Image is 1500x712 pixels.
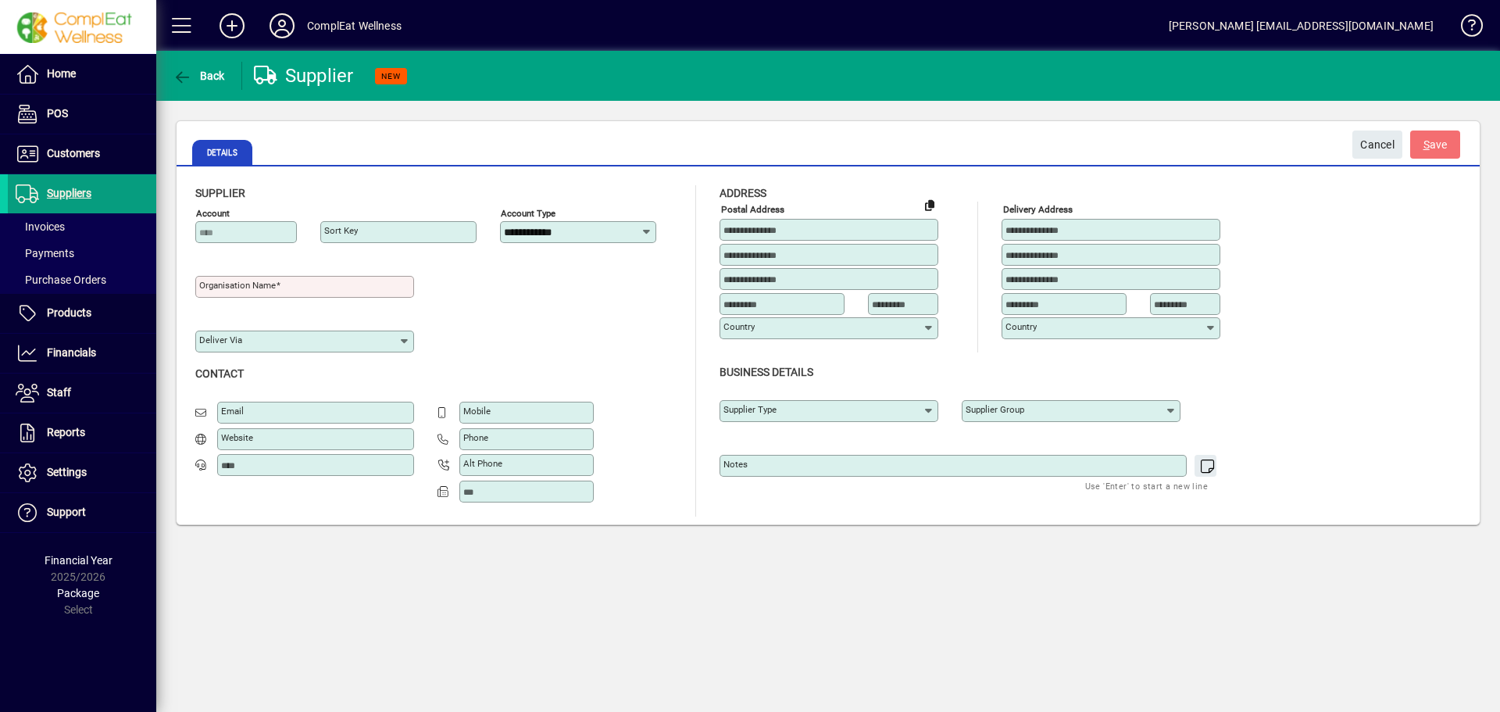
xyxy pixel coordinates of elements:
mat-label: Organisation name [199,280,276,291]
a: Customers [8,134,156,174]
span: Settings [47,466,87,478]
span: Purchase Orders [16,274,106,286]
span: Support [47,506,86,518]
a: Settings [8,453,156,492]
a: Purchase Orders [8,267,156,293]
span: Payments [16,247,74,259]
button: Cancel [1352,131,1402,159]
a: Staff [8,374,156,413]
mat-label: Phone [463,432,488,443]
mat-label: Alt Phone [463,458,502,469]
a: Financials [8,334,156,373]
span: Invoices [16,220,65,233]
mat-label: Country [723,321,755,332]
button: Profile [257,12,307,40]
span: Cancel [1360,132,1395,158]
mat-label: Account Type [501,208,555,219]
span: Financials [47,346,96,359]
button: Add [207,12,257,40]
div: ComplEat Wellness [307,13,402,38]
span: Package [57,587,99,599]
span: Back [173,70,225,82]
span: S [1423,138,1430,151]
span: Contact [195,367,244,380]
button: Save [1410,131,1460,159]
a: POS [8,95,156,134]
span: Customers [47,147,100,159]
button: Back [169,62,229,90]
div: Supplier [254,63,354,88]
mat-label: Supplier group [966,404,1024,415]
span: Business details [720,366,813,378]
span: Products [47,306,91,319]
span: Home [47,67,76,80]
a: Home [8,55,156,94]
a: Knowledge Base [1449,3,1480,54]
span: POS [47,107,68,120]
mat-label: Mobile [463,406,491,417]
span: Staff [47,386,71,399]
span: ave [1423,132,1448,158]
mat-hint: Use 'Enter' to start a new line [1085,477,1208,495]
span: Reports [47,426,85,438]
button: Copy to Delivery address [917,192,942,217]
span: Suppliers [47,187,91,199]
mat-label: Sort key [324,225,358,236]
a: Payments [8,240,156,267]
mat-label: Email [221,406,244,417]
span: Supplier [195,187,245,199]
mat-label: Account [196,208,230,219]
mat-label: Country [1005,321,1037,332]
span: NEW [381,71,401,81]
div: [PERSON_NAME] [EMAIL_ADDRESS][DOMAIN_NAME] [1169,13,1434,38]
mat-label: Notes [723,459,748,470]
mat-label: Deliver via [199,335,242,345]
a: Support [8,493,156,532]
a: Invoices [8,213,156,240]
span: Financial Year [45,554,112,567]
mat-label: Website [221,432,253,443]
app-page-header-button: Back [156,62,242,90]
mat-label: Supplier type [723,404,777,415]
a: Products [8,294,156,333]
a: Reports [8,413,156,453]
span: Address [720,187,766,199]
span: Details [192,140,252,165]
